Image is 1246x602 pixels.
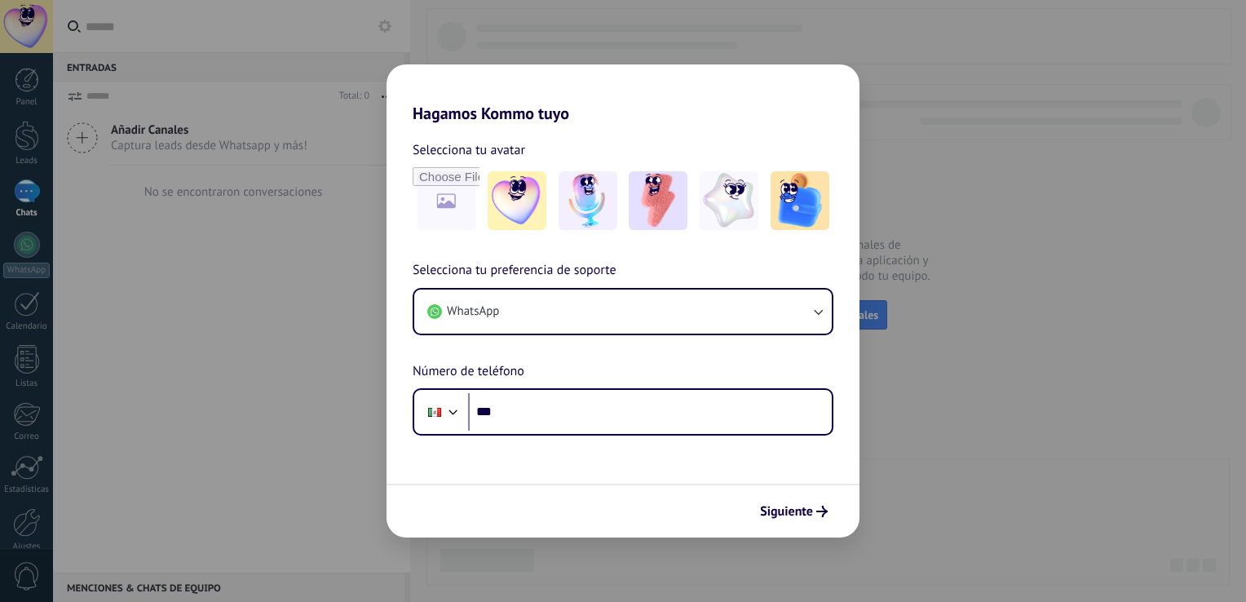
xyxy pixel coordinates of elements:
[419,395,450,429] div: Mexico: + 52
[413,361,524,383] span: Número de teléfono
[700,171,758,230] img: -4.jpeg
[414,290,832,334] button: WhatsApp
[413,139,525,161] span: Selecciona tu avatar
[488,171,546,230] img: -1.jpeg
[771,171,829,230] img: -5.jpeg
[760,506,813,517] span: Siguiente
[559,171,617,230] img: -2.jpeg
[753,498,835,525] button: Siguiente
[413,260,616,281] span: Selecciona tu preferencia de soporte
[629,171,687,230] img: -3.jpeg
[387,64,859,123] h2: Hagamos Kommo tuyo
[447,303,499,320] span: WhatsApp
